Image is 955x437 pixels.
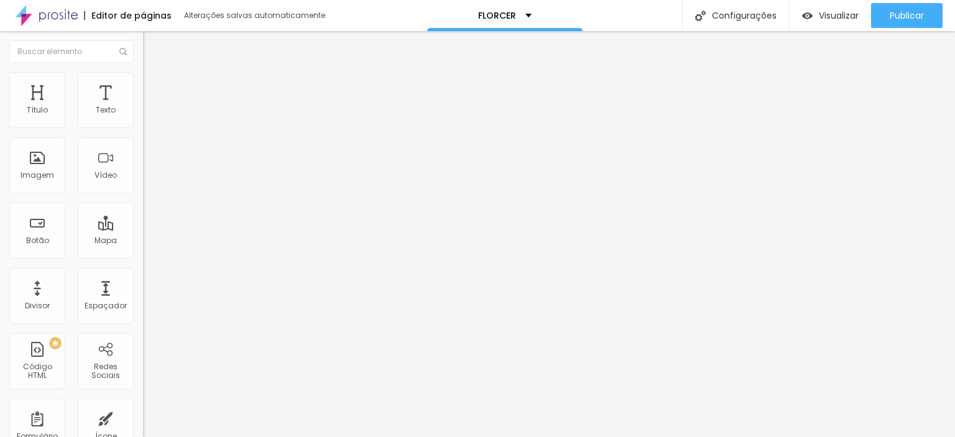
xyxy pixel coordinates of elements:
font: Código HTML [23,361,52,380]
font: Imagem [21,170,54,180]
font: Divisor [25,300,50,311]
font: Mapa [95,235,117,246]
button: Visualizar [790,3,871,28]
font: Editor de páginas [91,9,172,22]
font: Alterações salvas automaticamente [184,10,325,21]
font: Publicar [890,9,924,22]
font: Redes Sociais [91,361,120,380]
font: Botão [26,235,49,246]
iframe: Editor [143,31,955,437]
button: Publicar [871,3,943,28]
font: Visualizar [819,9,859,22]
img: Ícone [119,48,127,55]
font: Texto [96,104,116,115]
input: Buscar elemento [9,40,134,63]
img: Ícone [695,11,706,21]
img: view-1.svg [802,11,813,21]
font: FLORCER [478,9,516,22]
font: Espaçador [85,300,127,311]
font: Vídeo [95,170,117,180]
font: Título [27,104,48,115]
font: Configurações [712,9,777,22]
